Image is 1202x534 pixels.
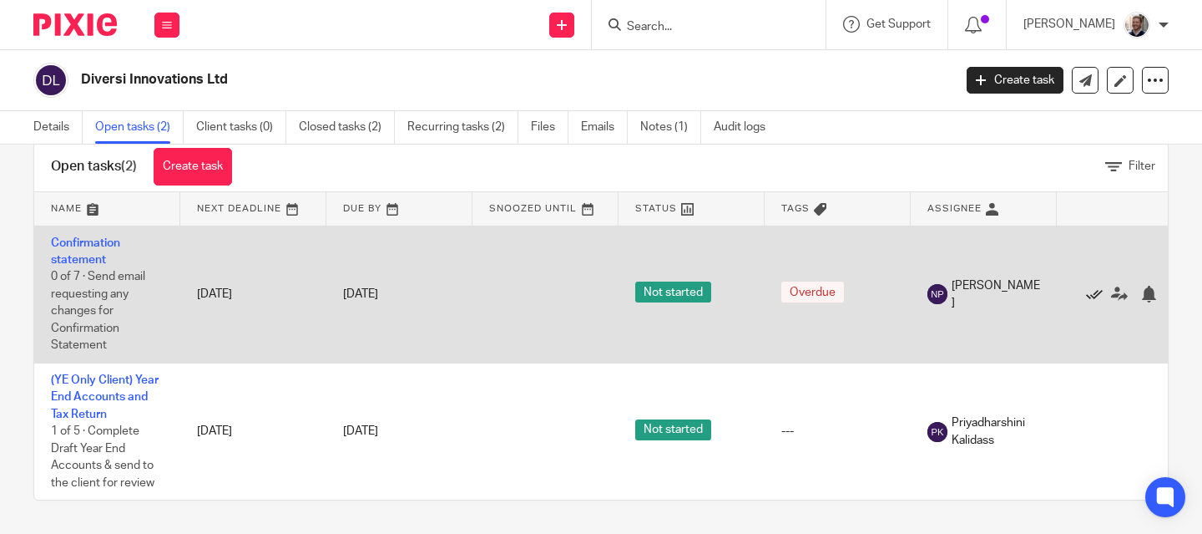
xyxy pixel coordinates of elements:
[51,374,159,420] a: (YE Only Client) Year End Accounts and Tax Return
[51,425,154,489] span: 1 of 5 · Complete Draft Year End Accounts & send to the client for review
[952,277,1040,312] span: [PERSON_NAME]
[1023,16,1115,33] p: [PERSON_NAME]
[180,226,326,364] td: [DATE]
[625,20,775,35] input: Search
[407,111,518,144] a: Recurring tasks (2)
[781,282,844,303] span: Overdue
[1086,286,1111,303] a: Mark as done
[196,111,286,144] a: Client tasks (0)
[95,111,184,144] a: Open tasks (2)
[51,237,120,266] a: Confirmation statement
[967,67,1063,94] a: Create task
[489,204,577,213] span: Snoozed Until
[952,414,1040,449] span: Priyadharshini Kalidass
[635,204,677,213] span: Status
[866,18,931,30] span: Get Support
[33,111,83,144] a: Details
[33,13,117,36] img: Pixie
[927,422,947,442] img: svg%3E
[343,288,378,300] span: [DATE]
[81,71,770,89] h2: Diversi Innovations Ltd
[154,148,232,186] a: Create task
[180,364,326,501] td: [DATE]
[299,111,395,144] a: Closed tasks (2)
[635,420,711,440] span: Not started
[343,426,378,438] span: [DATE]
[927,284,947,304] img: svg%3E
[781,204,810,213] span: Tags
[714,111,778,144] a: Audit logs
[581,111,628,144] a: Emails
[1129,160,1155,172] span: Filter
[1124,12,1150,38] img: Matt%20Circle.png
[781,423,894,440] div: ---
[121,160,137,173] span: (2)
[531,111,568,144] a: Files
[51,158,137,175] h1: Open tasks
[51,271,145,351] span: 0 of 7 · Send email requesting any changes for Confirmation Statement
[640,111,701,144] a: Notes (1)
[33,63,68,98] img: svg%3E
[635,282,711,303] span: Not started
